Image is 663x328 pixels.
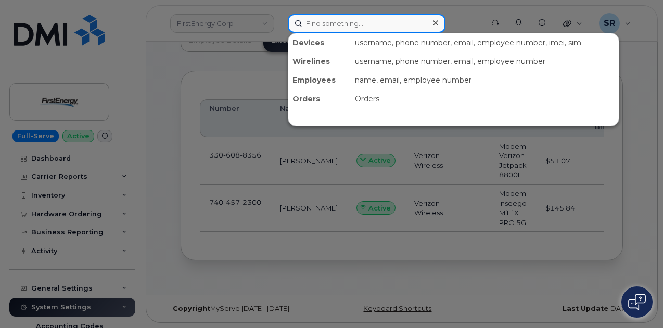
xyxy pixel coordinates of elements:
div: Orders [288,89,351,108]
div: Employees [288,71,351,89]
div: Wirelines [288,52,351,71]
input: Find something... [288,14,445,33]
img: Open chat [628,294,646,310]
div: username, phone number, email, employee number [351,52,619,71]
div: name, email, employee number [351,71,619,89]
div: Devices [288,33,351,52]
div: Orders [351,89,619,108]
div: username, phone number, email, employee number, imei, sim [351,33,619,52]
